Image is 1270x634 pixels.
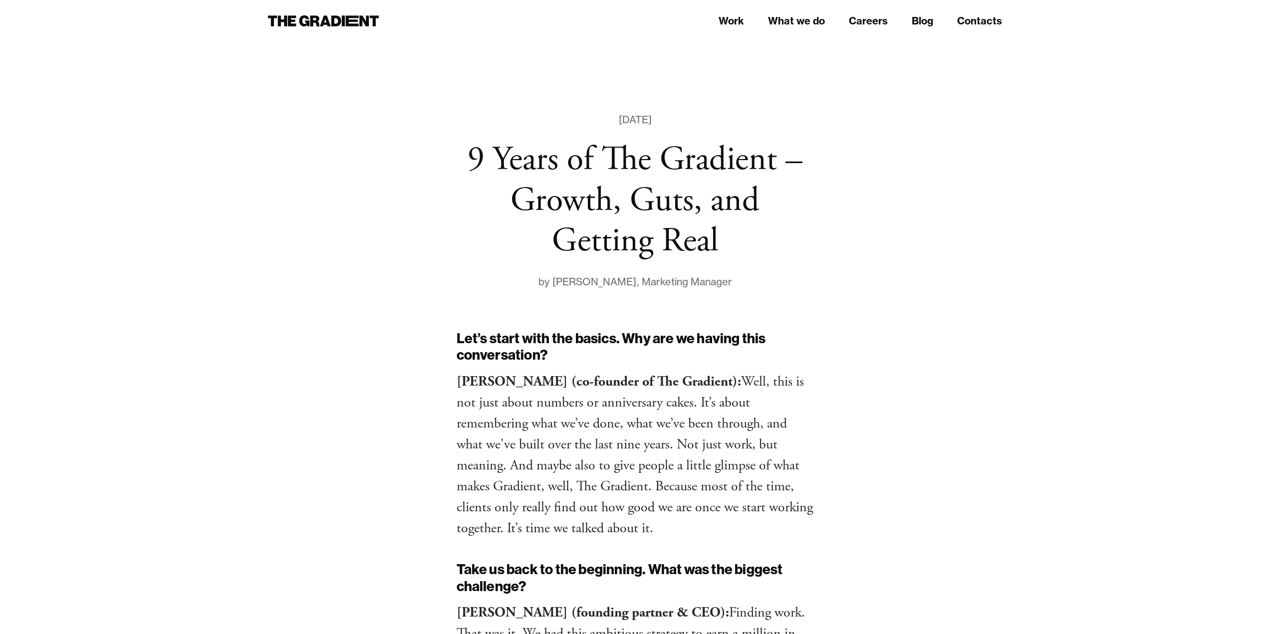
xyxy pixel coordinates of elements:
p: Well, this is not just about numbers or anniversary cakes. It’s about remembering what we’ve done... [457,371,814,539]
div: [PERSON_NAME] [552,274,636,290]
a: Work [719,13,744,28]
a: Blog [912,13,933,28]
strong: [PERSON_NAME] (co-founder of The Gradient): [457,373,741,391]
h2: Let’s start with the basics. Why are we having this conversation? [457,330,814,363]
a: What we do [768,13,825,28]
a: Contacts [957,13,1002,28]
a: Careers [849,13,888,28]
h2: Take us back to the beginning. What was the biggest challenge? [457,561,814,594]
div: , [636,274,642,290]
h1: 9 Years of The Gradient – Growth, Guts, and Getting Real [457,140,814,262]
strong: [PERSON_NAME] (founding partner & CEO): [457,604,729,622]
div: by [538,274,552,290]
div: [DATE] [619,112,652,128]
div: Marketing Manager [642,274,732,290]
